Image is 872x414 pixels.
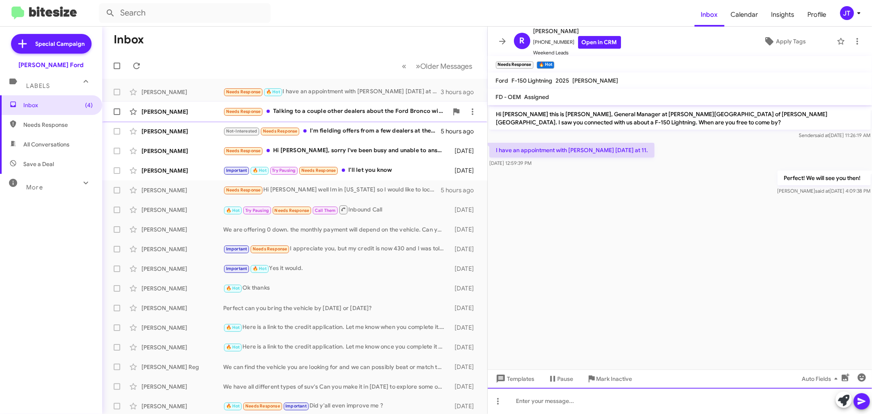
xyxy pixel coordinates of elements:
div: [DATE] [448,363,481,371]
span: [PERSON_NAME] [534,26,621,36]
span: Mark Inactive [596,371,632,386]
div: I appreciate you, but my credit is now 430 and I was told I just need to file for bankruptcy at t... [223,244,448,254]
button: Apply Tags [736,34,833,49]
div: [PERSON_NAME] [141,284,223,292]
div: We can find the vehicle you are looking for and we can possibly beat or match that offer. Can you... [223,363,448,371]
p: I have an appointment with [PERSON_NAME] [DATE] at 11. [489,143,655,157]
span: Needs Response [226,109,261,114]
span: [PERSON_NAME] [DATE] 4:09:38 PM [777,188,870,194]
span: 🔥 Hot [226,325,240,330]
div: We are offering 0 down. the monthly payment will depend on the vehicle. Can you make it on [DATE]... [223,225,448,234]
span: [PHONE_NUMBER] [534,36,621,49]
span: Try Pausing [245,208,269,213]
div: JT [840,6,854,20]
div: [PERSON_NAME] [141,382,223,391]
span: Older Messages [421,62,473,71]
div: [DATE] [448,166,481,175]
span: Needs Response [226,148,261,153]
span: 🔥 Hot [253,168,267,173]
span: Assigned [525,93,549,101]
div: 5 hours ago [441,186,480,194]
span: Sender [DATE] 11:26:19 AM [799,132,870,138]
div: Hi [PERSON_NAME] well Im in [US_STATE] so I would like to lock this down before I drive the 5.5 h... [223,185,441,195]
span: Labels [26,82,50,90]
div: 3 hours ago [441,88,480,96]
span: Important [285,403,307,409]
p: Hi [PERSON_NAME] this is [PERSON_NAME], General Manager at [PERSON_NAME][GEOGRAPHIC_DATA] of [PER... [489,107,871,130]
div: We have all different types of suv's Can you make it in [DATE] to explore some options? [223,382,448,391]
p: Perfect! We will see you then! [777,171,870,185]
span: 🔥 Hot [226,344,240,350]
span: 🔥 Hot [253,266,267,271]
a: Inbox [695,3,724,27]
div: Ok thanks [223,283,448,293]
small: 🔥 Hot [537,61,554,69]
span: said at [815,132,829,138]
span: said at [815,188,829,194]
span: « [402,61,407,71]
div: Hi [PERSON_NAME], sorry I've been busy and unable to answer. I can visit next weekend as I work M... [223,146,448,155]
h1: Inbox [114,33,144,46]
span: Auto Fields [802,371,841,386]
span: Special Campaign [36,40,85,48]
span: Important [226,266,247,271]
div: [DATE] [448,225,481,234]
span: R [519,34,525,47]
span: Needs Response [226,89,261,94]
div: Inbound Call [223,205,448,215]
div: [DATE] [448,206,481,214]
div: [DATE] [448,402,481,410]
div: [PERSON_NAME] [141,225,223,234]
div: [DATE] [448,265,481,273]
div: [PERSON_NAME] [141,343,223,351]
div: Here is a link to the credit application. Let me know once you complete it [URL][DOMAIN_NAME] [223,342,448,352]
span: 🔥 Hot [226,208,240,213]
div: [DATE] [448,284,481,292]
div: [DATE] [448,382,481,391]
div: [PERSON_NAME] [141,186,223,194]
div: [PERSON_NAME] [141,304,223,312]
div: [PERSON_NAME] [141,245,223,253]
a: Insights [765,3,801,27]
div: Yes it would. [223,264,448,273]
div: 5 hours ago [441,127,480,135]
span: Needs Response [23,121,93,129]
span: [DATE] 12:59:39 PM [489,160,531,166]
small: Needs Response [496,61,534,69]
span: Needs Response [301,168,336,173]
span: 🔥 Hot [226,403,240,409]
span: Inbox [23,101,93,109]
button: JT [833,6,863,20]
div: [PERSON_NAME] [141,147,223,155]
button: Auto Fields [795,371,847,386]
span: Needs Response [253,246,287,252]
div: Did y'all even improve me ? [223,401,448,411]
span: Profile [801,3,833,27]
span: 🔥 Hot [266,89,280,94]
input: Search [99,3,271,23]
span: Ford [496,77,509,84]
div: [PERSON_NAME] [141,265,223,273]
span: Needs Response [245,403,280,409]
span: Needs Response [226,187,261,193]
span: Important [226,246,247,252]
span: Not-Interested [226,128,258,134]
div: [PERSON_NAME] Reg [141,363,223,371]
div: [DATE] [448,324,481,332]
span: Needs Response [263,128,298,134]
div: [DATE] [448,304,481,312]
div: [PERSON_NAME] Ford [19,61,84,69]
button: Next [411,58,477,74]
div: [DATE] [448,343,481,351]
span: 2025 [556,77,569,84]
span: » [416,61,421,71]
a: Open in CRM [578,36,621,49]
div: I'm fielding offers from a few dealers at the moment [223,126,441,136]
div: [PERSON_NAME] [141,108,223,116]
div: I have an appointment with [PERSON_NAME] [DATE] at 11. [223,87,441,97]
a: Calendar [724,3,765,27]
span: F-150 Lightning [512,77,553,84]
